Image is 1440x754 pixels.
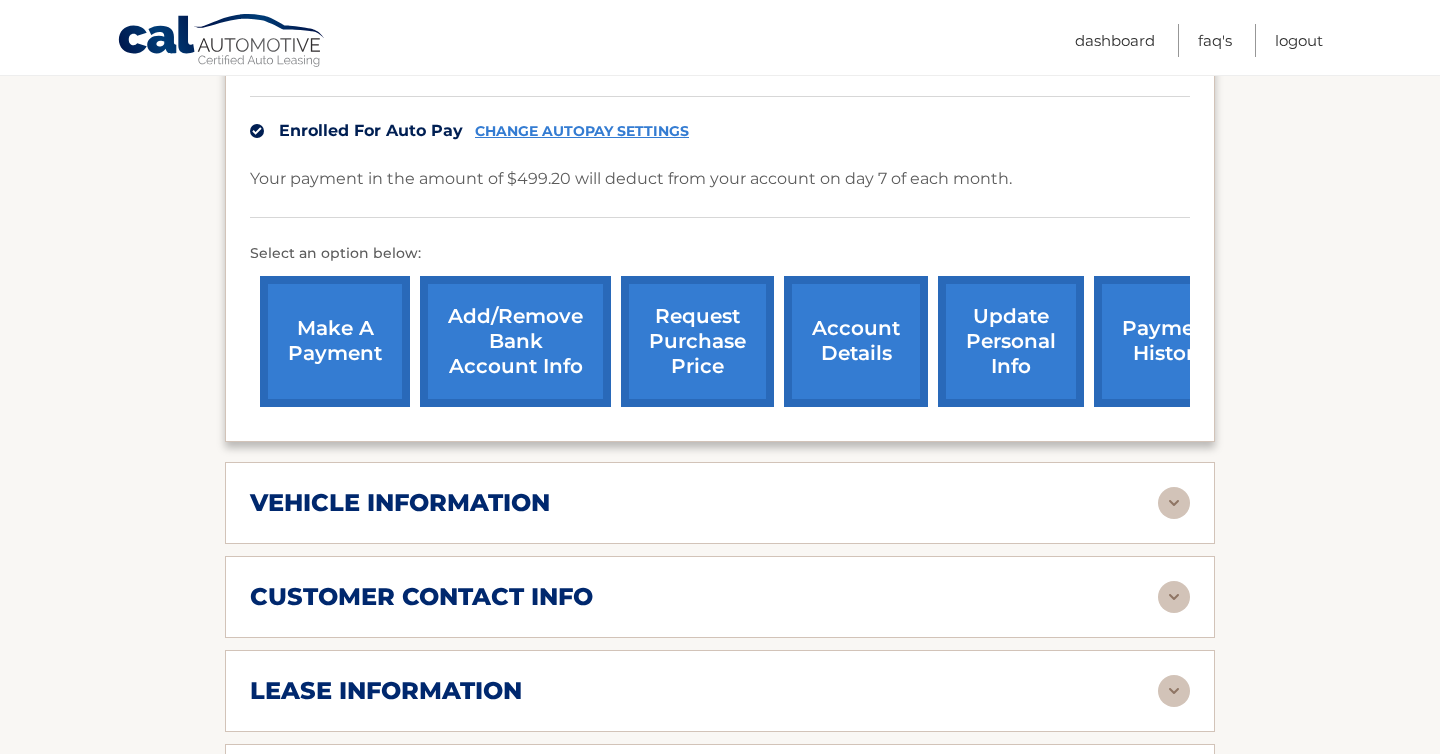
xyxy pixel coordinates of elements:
[250,676,522,706] h2: lease information
[250,582,593,612] h2: customer contact info
[621,276,774,407] a: request purchase price
[250,488,550,518] h2: vehicle information
[784,276,928,407] a: account details
[475,123,689,140] a: CHANGE AUTOPAY SETTINGS
[250,165,1012,193] p: Your payment in the amount of $499.20 will deduct from your account on day 7 of each month.
[117,13,327,71] a: Cal Automotive
[938,276,1084,407] a: update personal info
[1275,24,1323,57] a: Logout
[1158,675,1190,707] img: accordion-rest.svg
[250,124,264,138] img: check.svg
[1158,487,1190,519] img: accordion-rest.svg
[1075,24,1155,57] a: Dashboard
[1158,581,1190,613] img: accordion-rest.svg
[1198,24,1232,57] a: FAQ's
[420,276,611,407] a: Add/Remove bank account info
[279,121,463,140] span: Enrolled For Auto Pay
[250,242,1190,266] p: Select an option below:
[1094,276,1244,407] a: payment history
[260,276,410,407] a: make a payment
